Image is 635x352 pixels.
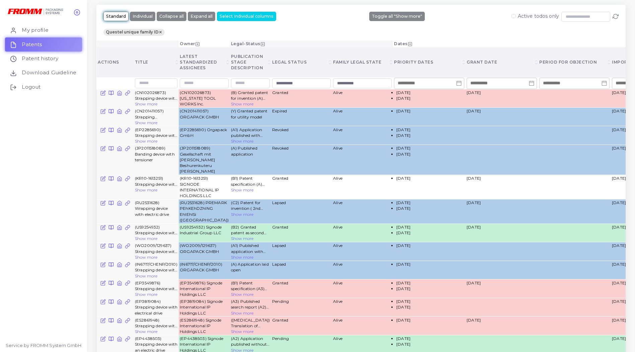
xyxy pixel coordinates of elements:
[22,26,48,34] span: My profile
[271,298,332,317] td: Pending
[466,279,538,298] td: [DATE]
[108,108,114,114] a: Biblio Summary
[108,336,114,342] a: Biblio Summary
[332,298,393,317] td: Alive
[396,243,462,248] li: [DATE]
[231,127,270,139] span: (A1) Application published with search report
[135,146,175,162] span: (JP2011518089) Banding device with tensioner
[231,317,270,329] span: ([MEDICAL_DATA]) Translation of granted European patent (former B3)
[333,59,392,65] div: Family legal state
[231,146,257,156] span: (A) Published application
[396,230,462,236] li: [DATE]
[179,261,230,279] td: (IN6717/CHENP/2010) ORGAPACK GMBH
[125,243,130,249] a: Filter by Questel Unique Family ID
[179,298,230,317] td: (EP3819084) Signode International IP Holdings LLC
[135,139,157,144] a: Show more
[231,329,253,334] a: Show more
[117,317,122,323] a: National Register Site
[22,41,42,48] span: Patents
[125,317,130,323] a: Filter by Questel Unique Family ID
[135,59,177,65] div: Title
[332,317,393,335] td: Alive
[396,127,462,133] li: [DATE]
[108,298,114,304] a: Biblio Summary
[333,78,392,89] div: Search for option
[108,175,114,181] a: Biblio Summary
[332,107,393,126] td: Alive
[332,242,393,261] td: Alive
[231,292,253,297] a: Show more
[135,261,177,273] span: (IN6717/CHENP/2010) Strapping device with an electrical drive
[108,243,114,249] a: Biblio Summary
[394,59,464,65] div: Priority dates
[231,187,253,192] a: Show more
[332,224,393,242] td: Alive
[231,255,253,260] a: Show more
[396,304,462,310] li: [DATE]
[117,224,122,230] a: National Register Site
[5,52,82,66] a: Patent history
[396,200,462,205] li: [DATE]
[272,59,331,65] div: Legal status
[396,175,462,181] li: [DATE]
[396,261,462,267] li: [DATE]
[180,54,229,71] div: Latest standardized assignees
[125,298,130,304] a: Filter by Questel Unique Family ID
[135,299,177,316] span: (EP3819084) Strapping device with electrical drive
[231,311,253,316] a: Show more
[396,145,462,151] li: [DATE]
[518,14,559,18] label: Active todos only
[98,59,133,65] div: Actions
[125,261,130,267] a: Filter by Questel Unique Family ID
[100,280,106,286] a: Edit
[100,200,106,206] a: Edit
[5,23,82,37] a: My profile
[22,55,58,62] span: Patent history
[271,89,332,108] td: Granted
[396,298,462,304] li: [DATE]
[135,120,157,125] a: Show more
[332,279,393,298] td: Alive
[231,175,270,187] span: (B1) Patent specification (A) Published application
[188,12,215,21] button: Expand all
[179,126,230,145] td: (EP2285690) Orgapack GmbH
[231,280,270,292] span: (B1) Patent specification (A3) Published search report (A2) Application published without search ...
[125,200,130,206] a: Filter by Questel Unique Family ID
[125,90,130,96] a: Filter by Questel Unique Family ID
[117,127,122,133] a: National Register Site
[466,199,538,224] td: [DATE]
[130,12,155,21] button: Individual
[135,108,177,120] span: (CN201411057) Strapping equipment provided with electronic transmission device
[135,280,177,292] span: (EP3549876) Strapping device with an electrical drive
[179,89,230,108] td: (CN102026873) [US_STATE] TOOL WORKS Inc.
[396,90,462,95] li: [DATE]
[108,317,114,323] a: Biblio Summary
[271,145,332,175] td: Revoked
[135,255,157,260] a: Show more
[271,279,332,298] td: Granted
[271,261,332,279] td: Lapsed
[179,242,230,261] td: (WO2009/129637) ORGAPACK GMBH
[539,59,610,65] div: Period for objection
[231,139,253,144] a: Show more
[117,261,122,267] a: National Register Site
[335,79,382,88] input: Search for option
[274,79,321,88] input: Search for option
[332,175,393,199] td: Alive
[100,298,106,304] a: Edit
[103,29,165,35] span: Questel unique family ID
[108,280,114,286] a: Biblio Summary
[231,101,253,106] a: Show more
[117,336,122,342] a: National Register Site
[271,224,332,242] td: Granted
[135,292,157,297] a: Show more
[135,243,177,254] span: (WO2009/129637) Strapping device with an electrical drive
[125,108,130,114] a: Filter by Questel Unique Family ID
[117,175,122,181] a: National Register Site
[100,243,106,249] a: Edit
[396,133,462,138] li: [DATE]
[396,286,462,291] li: [DATE]
[5,66,82,80] a: Download Guideline
[332,199,393,224] td: Alive
[125,145,130,151] a: Filter by Questel Unique Family ID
